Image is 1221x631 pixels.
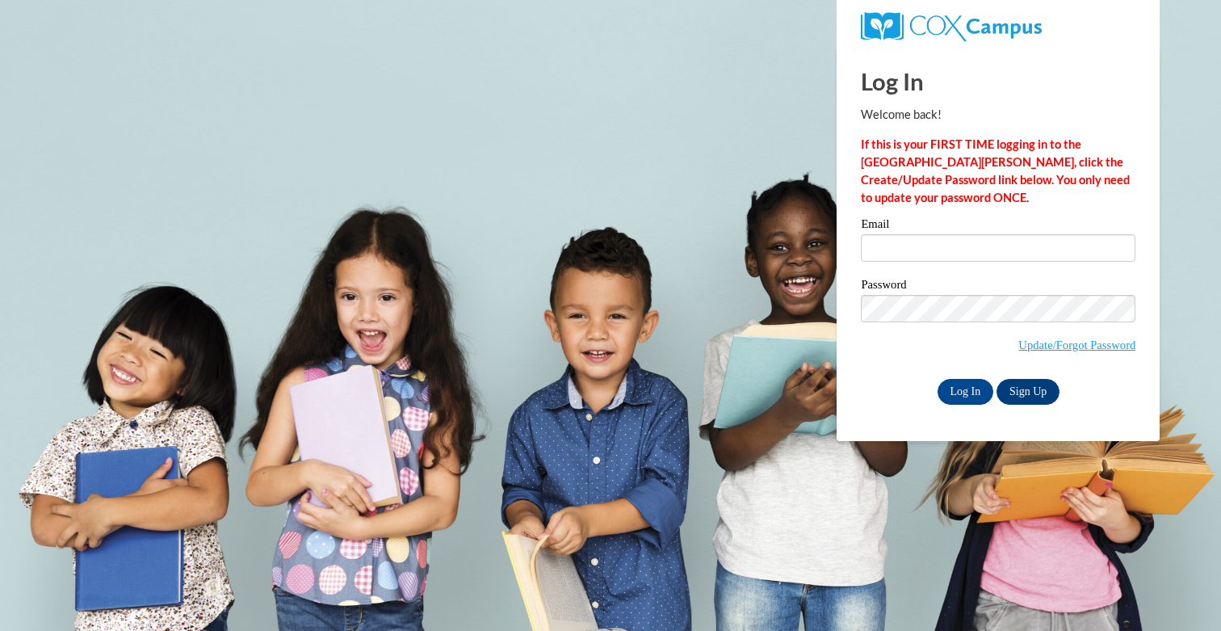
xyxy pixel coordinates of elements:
a: Sign Up [997,379,1059,405]
label: Email [861,218,1135,234]
input: Log In [938,379,994,405]
a: COX Campus [861,19,1041,32]
label: Password [861,279,1135,295]
a: Update/Forgot Password [1018,339,1135,351]
p: Welcome back! [861,106,1135,124]
strong: If this is your FIRST TIME logging in to the [GEOGRAPHIC_DATA][PERSON_NAME], click the Create/Upd... [861,137,1130,204]
h1: Log In [861,65,1135,98]
img: COX Campus [861,12,1041,41]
